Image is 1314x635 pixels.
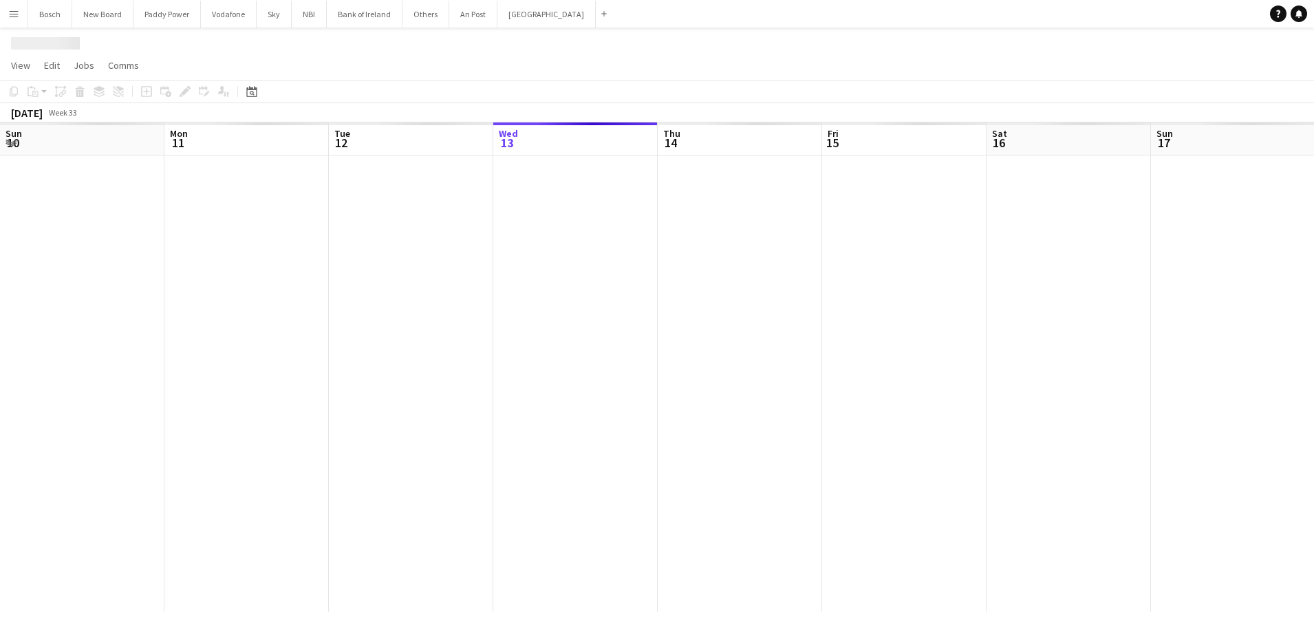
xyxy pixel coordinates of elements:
[402,1,449,28] button: Others
[990,135,1007,151] span: 16
[74,59,94,72] span: Jobs
[334,127,350,140] span: Tue
[6,127,22,140] span: Sun
[497,1,596,28] button: [GEOGRAPHIC_DATA]
[1156,127,1173,140] span: Sun
[133,1,201,28] button: Paddy Power
[499,127,518,140] span: Wed
[68,56,100,74] a: Jobs
[661,135,680,151] span: 14
[292,1,327,28] button: NBI
[103,56,144,74] a: Comms
[39,56,65,74] a: Edit
[168,135,188,151] span: 11
[6,56,36,74] a: View
[11,59,30,72] span: View
[992,127,1007,140] span: Sat
[1154,135,1173,151] span: 17
[3,135,22,151] span: 10
[108,59,139,72] span: Comms
[663,127,680,140] span: Thu
[45,107,80,118] span: Week 33
[170,127,188,140] span: Mon
[332,135,350,151] span: 12
[828,127,839,140] span: Fri
[497,135,518,151] span: 13
[201,1,257,28] button: Vodafone
[28,1,72,28] button: Bosch
[72,1,133,28] button: New Board
[44,59,60,72] span: Edit
[327,1,402,28] button: Bank of Ireland
[257,1,292,28] button: Sky
[11,106,43,120] div: [DATE]
[826,135,839,151] span: 15
[449,1,497,28] button: An Post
